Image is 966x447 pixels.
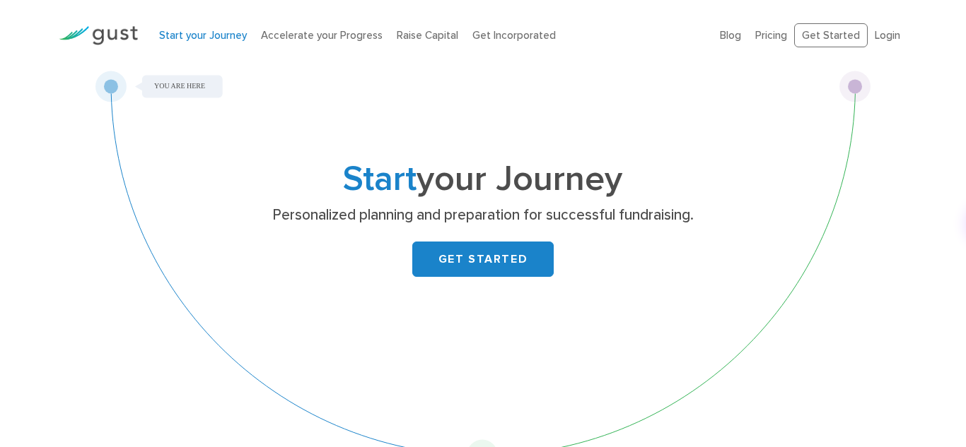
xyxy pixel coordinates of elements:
img: Gust Logo [59,26,138,45]
a: Accelerate your Progress [261,29,383,42]
a: GET STARTED [412,242,554,277]
a: Pricing [755,29,787,42]
a: Login [875,29,900,42]
a: Get Incorporated [472,29,556,42]
h1: your Journey [204,163,762,196]
a: Raise Capital [397,29,458,42]
span: Start [343,158,417,200]
p: Personalized planning and preparation for successful fundraising. [209,205,757,225]
a: Get Started [794,23,868,48]
a: Blog [720,29,741,42]
a: Start your Journey [159,29,247,42]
